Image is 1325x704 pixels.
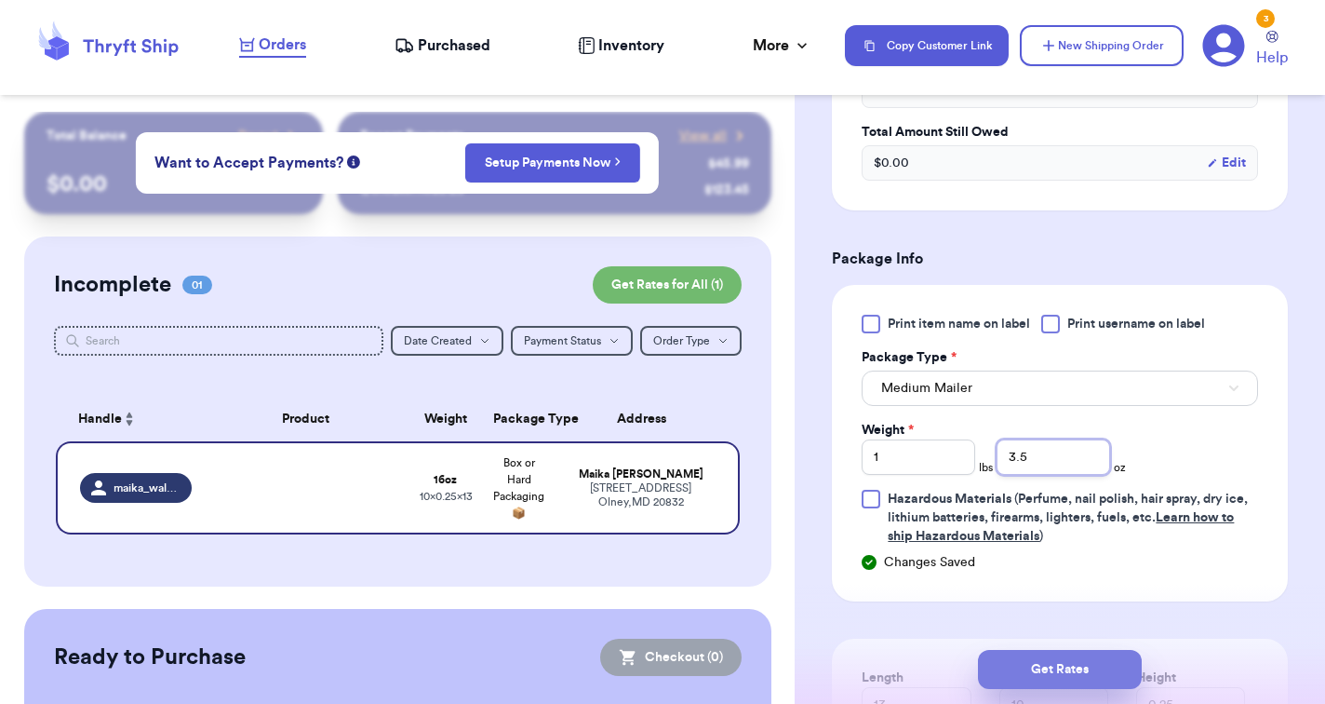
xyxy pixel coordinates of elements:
[884,553,975,572] span: Changes Saved
[360,127,463,145] p: Recent Payments
[679,127,727,145] span: View all
[862,348,957,367] label: Package Type
[881,379,972,398] span: Medium Mailer
[182,276,212,294] span: 01
[114,481,181,495] span: maika_walker
[874,154,909,172] span: $ 0.00
[493,457,544,519] span: Box or Hard Packaging 📦
[578,34,664,57] a: Inventory
[524,335,601,346] span: Payment Status
[238,127,301,145] a: Payout
[679,127,749,145] a: View all
[862,421,914,440] label: Weight
[47,127,127,145] p: Total Balance
[979,460,993,475] span: lbs
[753,34,811,57] div: More
[845,25,1009,66] button: Copy Customer Link
[78,410,122,429] span: Handle
[704,181,749,199] div: $ 123.45
[567,481,716,509] div: [STREET_ADDRESS] Olney , MD 20832
[1067,315,1205,333] span: Print username on label
[640,326,742,356] button: Order Type
[465,143,641,183] button: Setup Payments Now
[555,397,740,441] th: Address
[418,34,490,57] span: Purchased
[862,123,1258,142] label: Total Amount Still Owed
[888,315,1030,333] span: Print item name on label
[395,34,490,57] a: Purchased
[832,248,1288,270] h3: Package Info
[593,266,742,304] button: Get Rates for All (1)
[54,270,171,300] h2: Incomplete
[598,34,664,57] span: Inventory
[154,152,343,174] span: Want to Accept Payments?
[1256,47,1288,69] span: Help
[420,491,473,502] span: 10 x 0.25 x 13
[238,127,278,145] span: Payout
[600,639,742,676] button: Checkout (0)
[404,335,472,346] span: Date Created
[1114,460,1126,475] span: oz
[862,371,1258,406] button: Medium Mailer
[888,493,1011,506] span: Hazardous Materials
[567,467,716,481] div: Maika [PERSON_NAME]
[391,326,503,356] button: Date Created
[978,650,1142,689] button: Get Rates
[485,154,622,172] a: Setup Payments Now
[653,335,710,346] span: Order Type
[482,397,555,441] th: Package Type
[1207,154,1246,172] button: Edit
[888,493,1248,543] span: (Perfume, nail polish, hair spray, dry ice, lithium batteries, firearms, lighters, fuels, etc. )
[1256,9,1275,28] div: 3
[408,397,482,441] th: Weight
[122,408,137,430] button: Sort ascending
[54,326,383,356] input: Search
[511,326,633,356] button: Payment Status
[1202,24,1245,67] a: 3
[259,34,306,56] span: Orders
[203,397,408,441] th: Product
[434,474,457,485] strong: 16 oz
[1020,25,1184,66] button: New Shipping Order
[239,34,306,58] a: Orders
[54,643,246,672] h2: Ready to Purchase
[1256,31,1288,69] a: Help
[47,169,301,199] p: $ 0.00
[708,155,749,173] div: $ 45.99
